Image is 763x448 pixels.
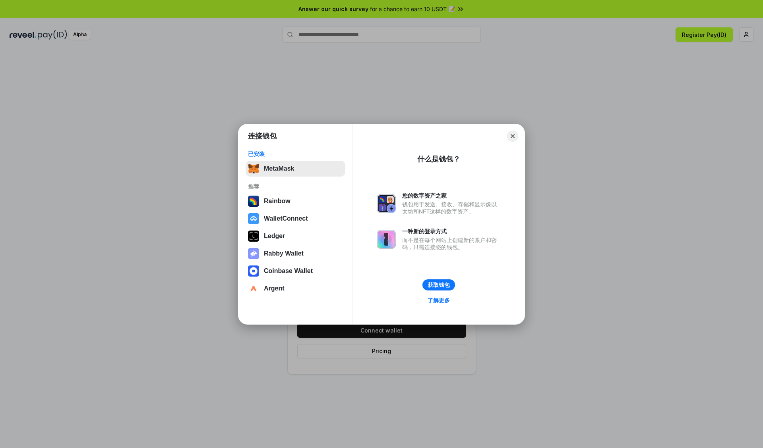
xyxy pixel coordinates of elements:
[264,250,304,257] div: Rabby Wallet
[507,131,518,142] button: Close
[246,228,345,244] button: Ledger
[248,163,259,174] img: svg+xml,%3Csvg%20fill%3D%22none%22%20height%3D%2233%22%20viewBox%3D%220%200%2035%2033%22%20width%...
[264,285,285,292] div: Argent
[423,295,455,306] a: 了解更多
[248,248,259,259] img: svg+xml,%3Csvg%20xmlns%3D%22http%3A%2F%2Fwww.w3.org%2F2000%2Fsvg%22%20fill%3D%22none%22%20viewBox...
[428,297,450,304] div: 了解更多
[264,267,313,275] div: Coinbase Wallet
[377,194,396,213] img: svg+xml,%3Csvg%20xmlns%3D%22http%3A%2F%2Fwww.w3.org%2F2000%2Fsvg%22%20fill%3D%22none%22%20viewBox...
[246,263,345,279] button: Coinbase Wallet
[264,198,290,205] div: Rainbow
[264,233,285,240] div: Ledger
[246,211,345,227] button: WalletConnect
[402,236,501,251] div: 而不是在每个网站上创建新的账户和密码，只需连接您的钱包。
[248,131,277,141] h1: 连接钱包
[422,279,455,290] button: 获取钱包
[264,215,308,222] div: WalletConnect
[248,231,259,242] img: svg+xml,%3Csvg%20xmlns%3D%22http%3A%2F%2Fwww.w3.org%2F2000%2Fsvg%22%20width%3D%2228%22%20height%3...
[402,192,501,199] div: 您的数字资产之家
[402,201,501,215] div: 钱包用于发送、接收、存储和显示像以太坊和NFT这样的数字资产。
[248,213,259,224] img: svg+xml,%3Csvg%20width%3D%2228%22%20height%3D%2228%22%20viewBox%3D%220%200%2028%2028%22%20fill%3D...
[377,230,396,249] img: svg+xml,%3Csvg%20xmlns%3D%22http%3A%2F%2Fwww.w3.org%2F2000%2Fsvg%22%20fill%3D%22none%22%20viewBox...
[246,193,345,209] button: Rainbow
[246,161,345,177] button: MetaMask
[246,281,345,296] button: Argent
[248,196,259,207] img: svg+xml,%3Csvg%20width%3D%22120%22%20height%3D%22120%22%20viewBox%3D%220%200%20120%20120%22%20fil...
[248,283,259,294] img: svg+xml,%3Csvg%20width%3D%2228%22%20height%3D%2228%22%20viewBox%3D%220%200%2028%2028%22%20fill%3D...
[402,228,501,235] div: 一种新的登录方式
[248,183,343,190] div: 推荐
[248,265,259,277] img: svg+xml,%3Csvg%20width%3D%2228%22%20height%3D%2228%22%20viewBox%3D%220%200%2028%2028%22%20fill%3D...
[417,154,460,164] div: 什么是钱包？
[246,246,345,261] button: Rabby Wallet
[428,281,450,288] div: 获取钱包
[248,150,343,158] div: 已安装
[264,165,294,172] div: MetaMask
